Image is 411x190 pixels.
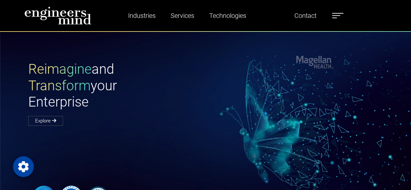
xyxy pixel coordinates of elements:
[28,61,92,77] span: Reimagine
[24,6,91,25] img: logo
[207,8,249,23] a: Technologies
[292,8,319,23] a: Contact
[168,8,197,23] a: Services
[28,116,63,126] a: Explore
[125,8,158,23] a: Industries
[28,61,206,110] h1: and your Enterprise
[28,78,91,94] span: Transform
